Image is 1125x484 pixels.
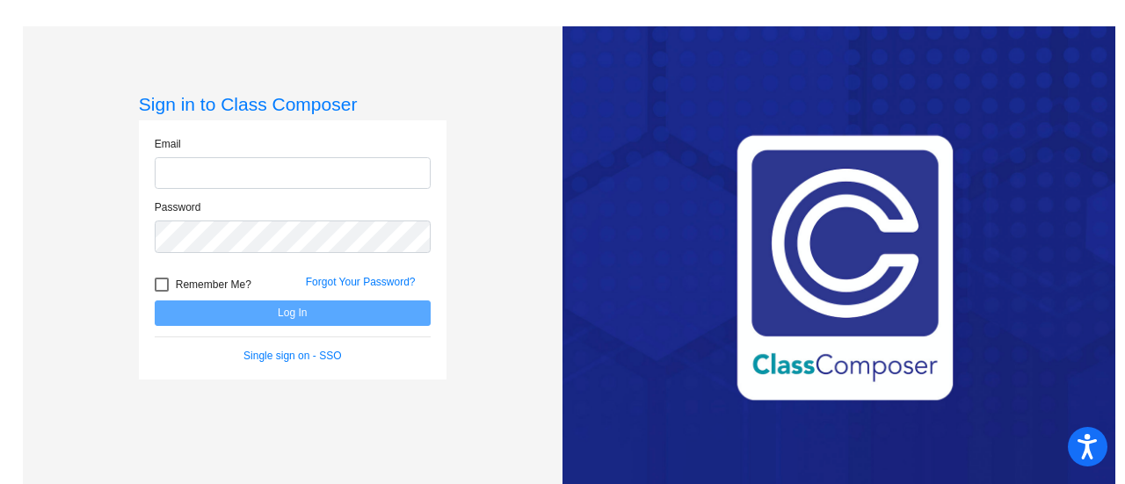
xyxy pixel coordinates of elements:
[155,300,431,326] button: Log In
[139,93,446,115] h3: Sign in to Class Composer
[155,199,201,215] label: Password
[155,136,181,152] label: Email
[243,350,341,362] a: Single sign on - SSO
[176,274,251,295] span: Remember Me?
[306,276,416,288] a: Forgot Your Password?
